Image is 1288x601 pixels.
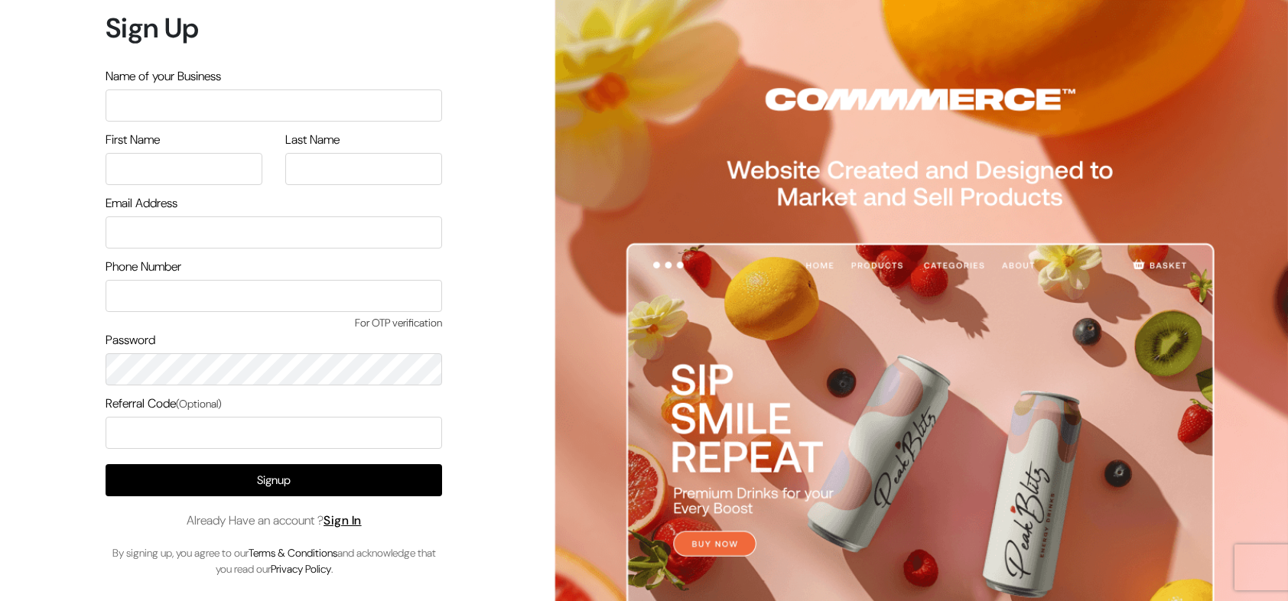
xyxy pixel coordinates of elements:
span: (Optional) [176,397,222,411]
h1: Sign Up [106,11,442,44]
label: First Name [106,131,160,149]
a: Sign In [324,512,362,528]
p: By signing up, you agree to our and acknowledge that you read our . [106,545,442,577]
label: Phone Number [106,258,181,276]
a: Terms & Conditions [249,546,337,560]
label: Email Address [106,194,177,213]
a: Privacy Policy [271,562,331,576]
label: Password [106,331,155,349]
label: Referral Code [106,395,222,413]
span: Already Have an account ? [187,512,362,530]
span: For OTP verification [106,315,442,331]
button: Signup [106,464,442,496]
label: Name of your Business [106,67,221,86]
label: Last Name [285,131,340,149]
